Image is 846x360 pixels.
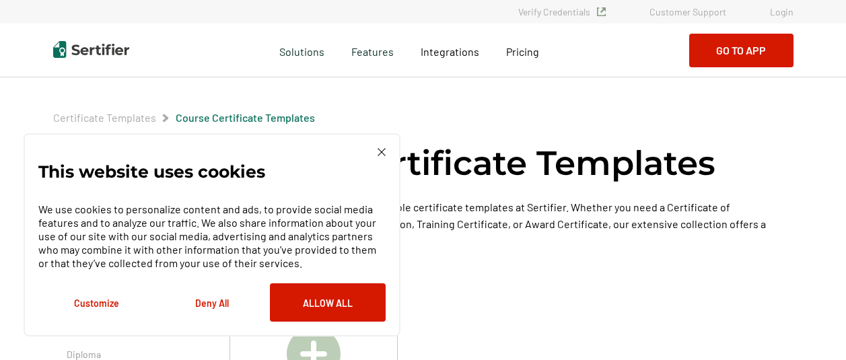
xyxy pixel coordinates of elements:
[53,41,129,58] img: Sertifier | Digital Credentialing Platform
[154,283,270,322] button: Deny All
[378,148,386,156] img: Cookie Popup Close
[770,6,794,17] a: Login
[38,165,265,178] p: This website uses cookies
[218,199,794,249] p: Explore a wide selection of customizable certificate templates at Sertifier. Whether you need a C...
[351,42,394,59] span: Features
[421,45,479,58] span: Integrations
[506,45,539,58] span: Pricing
[649,6,726,17] a: Customer Support
[53,111,156,124] a: Certificate Templates
[506,42,539,59] a: Pricing
[689,34,794,67] button: Go to App
[597,7,606,16] img: Verified
[218,141,715,185] h1: Course Certificate Templates
[279,42,324,59] span: Solutions
[270,283,386,322] button: Allow All
[38,283,154,322] button: Customize
[53,111,315,124] div: Breadcrumb
[176,111,315,124] a: Course Certificate Templates
[421,42,479,59] a: Integrations
[518,6,606,17] a: Verify Credentials
[38,203,386,270] p: We use cookies to personalize content and ads, to provide social media features and to analyze ou...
